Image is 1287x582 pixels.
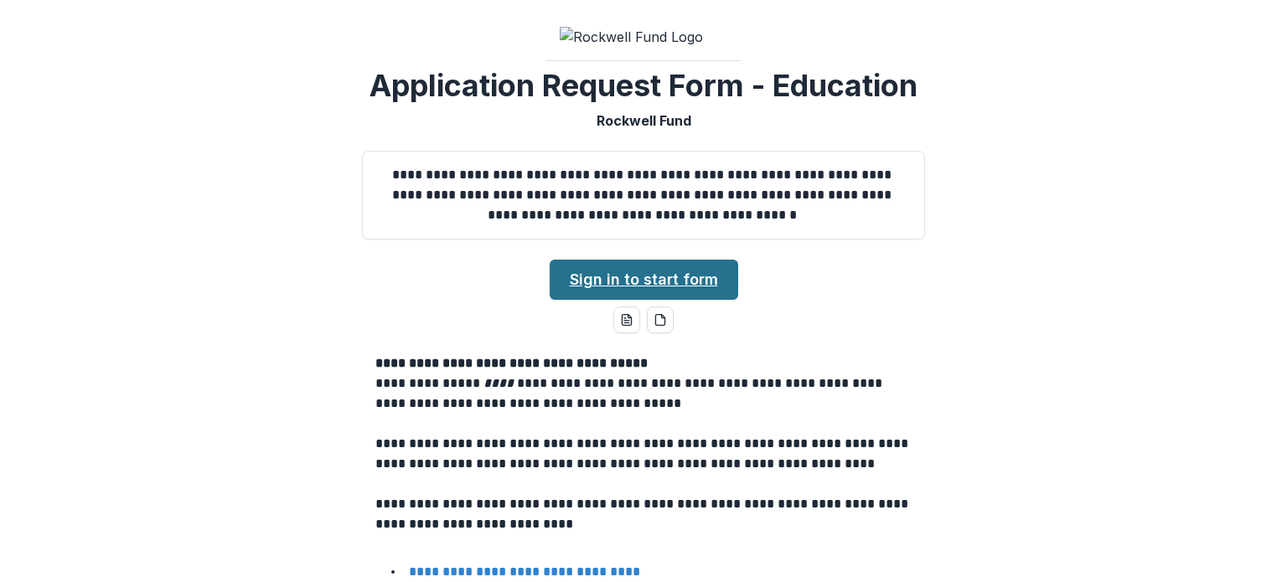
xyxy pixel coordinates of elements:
p: Rockwell Fund [597,111,691,131]
img: Rockwell Fund Logo [560,27,727,47]
button: word-download [613,306,640,333]
a: Sign in to start form [550,260,738,300]
button: pdf-download [647,306,674,333]
h2: Application Request Form - Education [370,68,917,104]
